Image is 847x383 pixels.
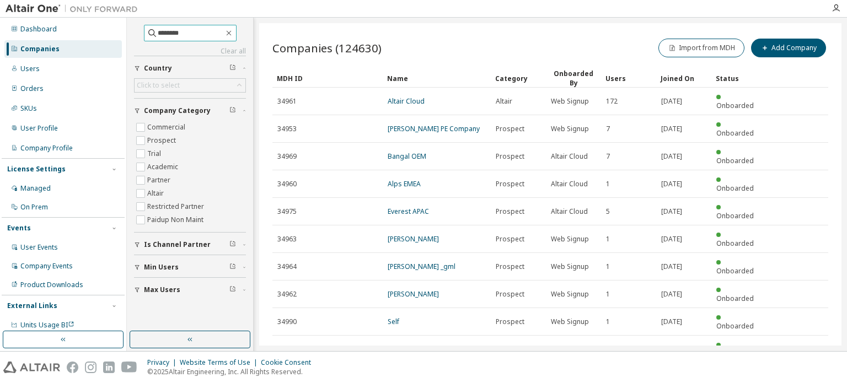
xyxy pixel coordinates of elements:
[229,240,236,249] span: Clear filter
[277,125,297,133] span: 34953
[180,358,261,367] div: Website Terms of Use
[277,345,297,354] span: 29796
[496,97,512,106] span: Altair
[277,97,297,106] span: 34961
[144,263,179,272] span: Min Users
[716,184,754,193] span: Onboarded
[550,69,597,88] div: Onboarded By
[716,294,754,303] span: Onboarded
[147,160,180,174] label: Academic
[606,235,610,244] span: 1
[121,362,137,373] img: youtube.svg
[134,56,246,80] button: Country
[606,180,610,188] span: 1
[144,240,211,249] span: Is Channel Partner
[551,317,589,326] span: Web Signup
[496,180,524,188] span: Prospect
[229,285,236,294] span: Clear filter
[20,144,73,153] div: Company Profile
[751,39,826,57] button: Add Company
[388,234,439,244] a: [PERSON_NAME]
[229,106,236,115] span: Clear filter
[388,207,429,216] a: Everest APAC
[606,317,610,326] span: 1
[144,106,211,115] span: Company Category
[605,69,652,87] div: Users
[606,125,610,133] span: 7
[20,320,74,330] span: Units Usage BI
[661,180,682,188] span: [DATE]
[716,69,762,87] div: Status
[137,81,180,90] div: Click to select
[388,96,425,106] a: Altair Cloud
[20,84,44,93] div: Orders
[388,344,435,354] a: Water-Gen Ltd.
[606,207,610,216] span: 5
[551,180,588,188] span: Altair Cloud
[388,152,426,161] a: Bangal OEM
[67,362,78,373] img: facebook.svg
[388,179,421,188] a: Alps EMEA
[661,235,682,244] span: [DATE]
[606,290,610,299] span: 1
[135,79,245,92] div: Click to select
[20,262,73,271] div: Company Events
[551,345,589,354] span: Web Signup
[277,235,297,244] span: 34963
[277,317,297,326] span: 34990
[388,289,439,299] a: [PERSON_NAME]
[388,124,480,133] a: [PERSON_NAME] PE Company
[20,45,60,53] div: Companies
[147,367,318,376] p: © 2025 Altair Engineering, Inc. All Rights Reserved.
[496,125,524,133] span: Prospect
[606,262,610,271] span: 1
[272,40,382,56] span: Companies (124630)
[134,278,246,302] button: Max Users
[716,156,754,165] span: Onboarded
[7,301,57,310] div: External Links
[387,69,486,87] div: Name
[229,64,236,73] span: Clear filter
[20,243,58,252] div: User Events
[551,290,589,299] span: Web Signup
[661,345,682,354] span: [DATE]
[658,39,744,57] button: Import from MDH
[661,125,682,133] span: [DATE]
[551,207,588,216] span: Altair Cloud
[277,180,297,188] span: 34960
[277,69,378,87] div: MDH ID
[606,345,610,354] span: 1
[20,64,40,73] div: Users
[277,262,297,271] span: 34964
[147,358,180,367] div: Privacy
[7,165,66,174] div: License Settings
[716,211,754,220] span: Onboarded
[661,207,682,216] span: [DATE]
[103,362,115,373] img: linkedin.svg
[661,69,707,87] div: Joined On
[229,263,236,272] span: Clear filter
[277,152,297,161] span: 34969
[496,317,524,326] span: Prospect
[716,128,754,138] span: Onboarded
[495,69,542,87] div: Category
[551,125,589,133] span: Web Signup
[144,64,172,73] span: Country
[277,290,297,299] span: 34962
[661,317,682,326] span: [DATE]
[496,207,524,216] span: Prospect
[134,233,246,257] button: Is Channel Partner
[551,235,589,244] span: Web Signup
[551,152,588,161] span: Altair Cloud
[147,147,163,160] label: Trial
[20,104,37,113] div: SKUs
[606,97,618,106] span: 172
[661,97,682,106] span: [DATE]
[388,317,399,326] a: Self
[388,262,455,271] a: [PERSON_NAME] _gml
[606,152,610,161] span: 7
[134,99,246,123] button: Company Category
[661,152,682,161] span: [DATE]
[716,266,754,276] span: Onboarded
[661,262,682,271] span: [DATE]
